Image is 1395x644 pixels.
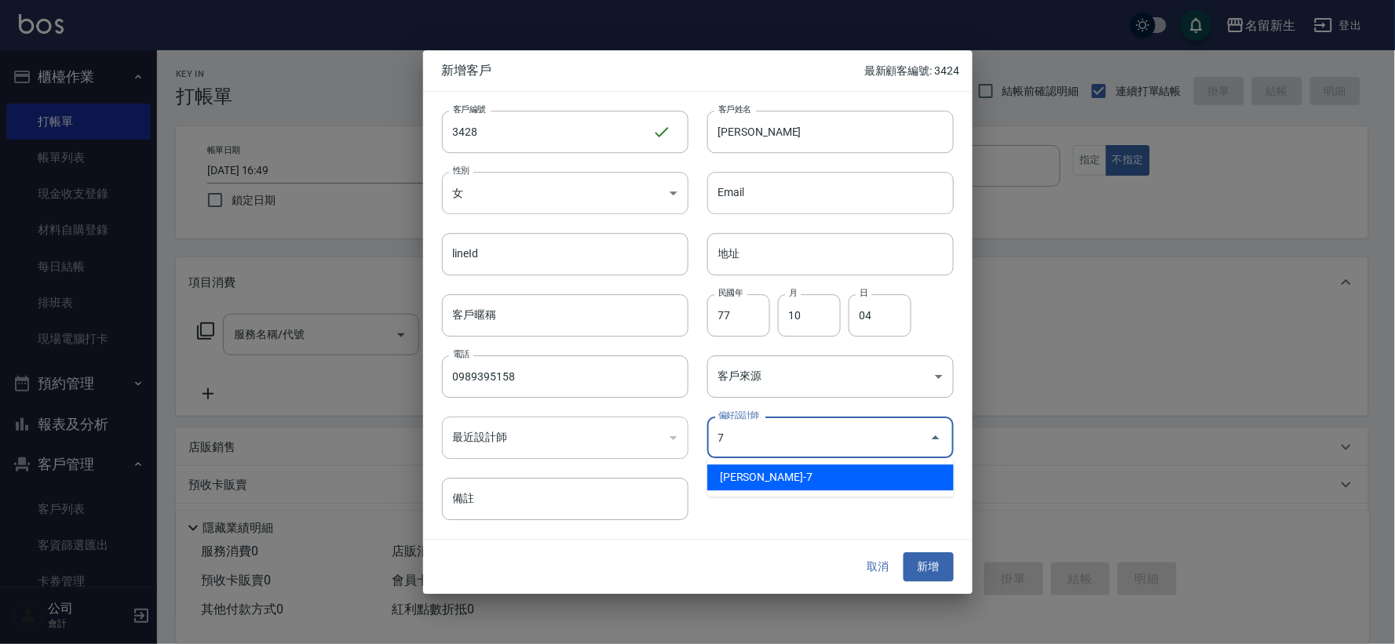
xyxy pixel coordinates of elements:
label: 民國年 [718,287,743,299]
label: 客戶姓名 [718,104,751,115]
li: [PERSON_NAME]-7 [707,464,954,490]
label: 月 [789,287,797,299]
button: Close [923,425,948,450]
button: 取消 [853,553,904,582]
span: 新增客戶 [442,63,865,78]
p: 最新顧客編號: 3424 [864,63,959,79]
button: 新增 [904,553,954,582]
label: 性別 [453,165,469,176]
label: 日 [860,287,867,299]
div: 女 [442,172,688,214]
label: 偏好設計師 [718,409,759,421]
label: 客戶編號 [453,104,486,115]
label: 電話 [453,348,469,360]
